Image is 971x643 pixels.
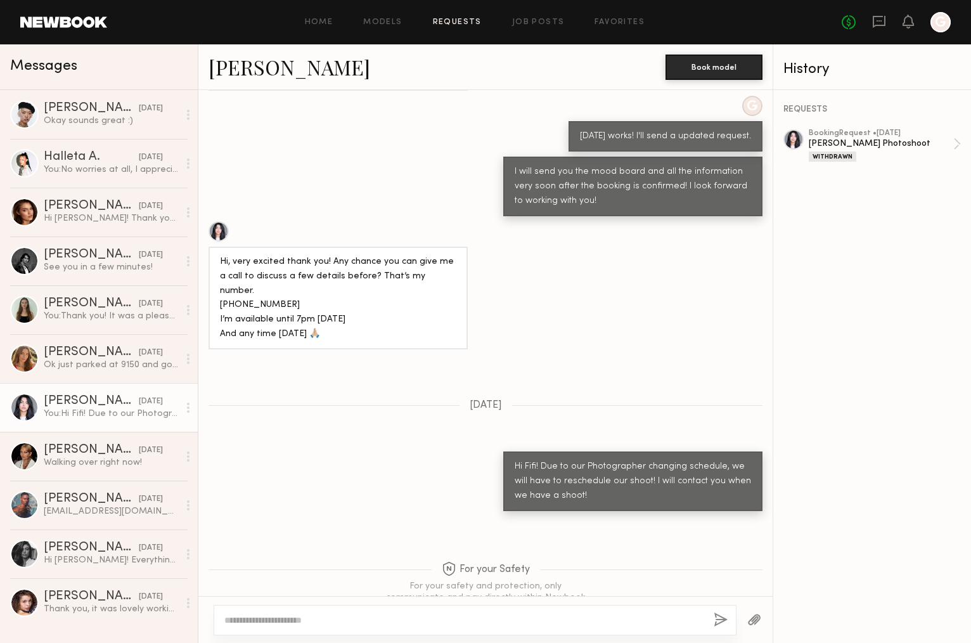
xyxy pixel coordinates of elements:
[44,115,179,127] div: Okay sounds great :)
[44,493,139,505] div: [PERSON_NAME]
[44,261,179,273] div: See you in a few minutes!
[580,129,751,144] div: [DATE] works! I'll send a updated request.
[515,460,751,503] div: Hi Fifi! Due to our Photographer changing schedule, we will have to reschedule our shoot! I will ...
[139,445,163,457] div: [DATE]
[44,359,179,371] div: Ok just parked at 9150 and going to walk over
[139,298,163,310] div: [DATE]
[44,444,139,457] div: [PERSON_NAME]
[44,297,139,310] div: [PERSON_NAME]
[44,102,139,115] div: [PERSON_NAME]
[44,590,139,603] div: [PERSON_NAME]
[666,61,762,72] a: Book model
[809,152,856,162] div: Withdrawn
[209,53,370,81] a: [PERSON_NAME]
[220,255,456,342] div: Hi, very excited thank you! Any chance you can give me a call to discuss a few details before? Th...
[930,12,951,32] a: G
[809,138,953,150] div: [PERSON_NAME] Photoshoot
[44,603,179,615] div: Thank you, it was lovely working together and have a great day!
[139,542,163,554] div: [DATE]
[44,554,179,566] div: Hi [PERSON_NAME]! Everything looks good 😊 I don’t think I have a plain long sleeve white shirt th...
[139,103,163,115] div: [DATE]
[44,249,139,261] div: [PERSON_NAME]
[442,562,530,578] span: For your Safety
[44,200,139,212] div: [PERSON_NAME]
[470,400,502,411] span: [DATE]
[44,395,139,408] div: [PERSON_NAME]
[139,493,163,505] div: [DATE]
[139,152,163,164] div: [DATE]
[783,62,961,77] div: History
[139,200,163,212] div: [DATE]
[595,18,645,27] a: Favorites
[44,151,139,164] div: Halleta A.
[515,165,751,209] div: I will send you the mood board and all the information very soon after the booking is confirmed! ...
[512,18,565,27] a: Job Posts
[783,105,961,114] div: REQUESTS
[139,591,163,603] div: [DATE]
[809,129,953,138] div: booking Request • [DATE]
[44,542,139,554] div: [PERSON_NAME]
[10,59,77,74] span: Messages
[44,457,179,469] div: Walking over right now!
[139,396,163,408] div: [DATE]
[433,18,482,27] a: Requests
[44,164,179,176] div: You: No worries at all, I appreciate you letting me know. Take care
[44,310,179,322] div: You: Thank you! It was a pleasure working with you as well.
[363,18,402,27] a: Models
[305,18,333,27] a: Home
[44,505,179,517] div: [EMAIL_ADDRESS][DOMAIN_NAME]
[666,55,762,80] button: Book model
[139,347,163,359] div: [DATE]
[139,249,163,261] div: [DATE]
[44,212,179,224] div: Hi [PERSON_NAME]! Thank you so much for letting me know and I hope to work with you in the future 🤍
[809,129,961,162] a: bookingRequest •[DATE][PERSON_NAME] PhotoshootWithdrawn
[384,581,587,604] div: For your safety and protection, only communicate and pay directly within Newbook
[44,408,179,420] div: You: Hi Fifi! Due to our Photographer changing schedule, we will have to reschedule our shoot! I ...
[44,346,139,359] div: [PERSON_NAME]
